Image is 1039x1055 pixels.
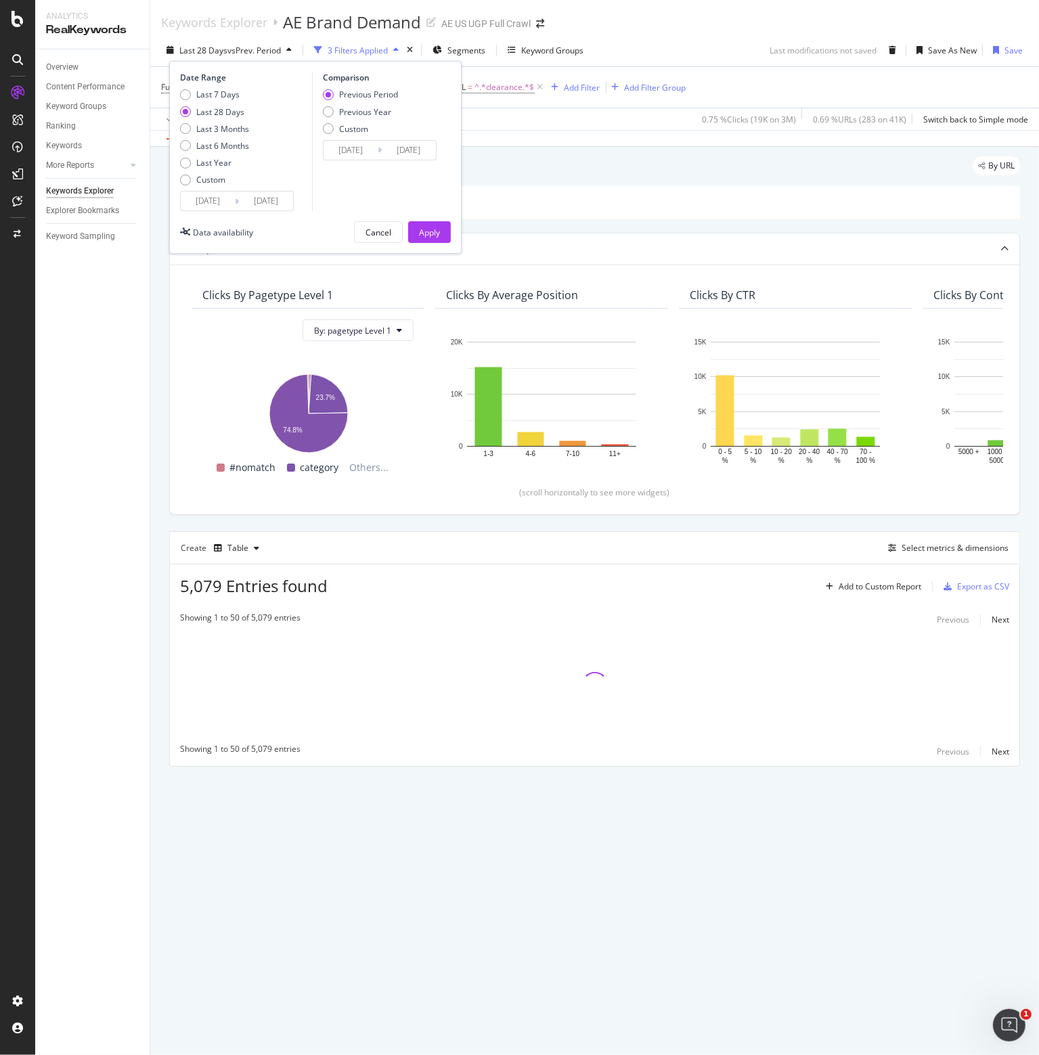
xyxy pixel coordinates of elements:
[446,335,657,466] svg: A chart.
[366,227,391,238] div: Cancel
[606,79,686,95] button: Add Filter Group
[161,39,297,61] button: Last 28 DaysvsPrev. Period
[180,72,309,83] div: Date Range
[345,459,395,476] span: Others...
[303,319,414,341] button: By: pagetype Level 1
[483,450,493,457] text: 1-3
[536,19,544,28] div: arrow-right-arrow-left
[427,39,491,61] button: Segments
[202,288,333,302] div: Clicks By pagetype Level 1
[459,443,463,450] text: 0
[625,82,686,93] div: Add Filter Group
[827,448,849,455] text: 40 - 70
[354,221,403,243] button: Cancel
[180,123,249,135] div: Last 3 Months
[694,338,707,346] text: 15K
[502,39,589,61] button: Keyword Groups
[323,72,441,83] div: Comparison
[202,367,414,455] svg: A chart.
[992,612,1009,628] button: Next
[698,407,707,415] text: 5K
[451,390,463,398] text: 10K
[181,537,265,559] div: Create
[771,448,793,455] text: 10 - 20
[521,45,583,56] div: Keyword Groups
[993,1009,1025,1041] iframe: Intercom live chat
[928,45,977,56] div: Save As New
[328,45,388,56] div: 3 Filters Applied
[992,743,1009,759] button: Next
[770,45,877,56] div: Last modifications not saved
[323,106,398,118] div: Previous Year
[745,448,762,455] text: 5 - 10
[46,119,76,133] div: Ranking
[180,174,249,185] div: Custom
[404,43,416,57] div: times
[1004,45,1023,56] div: Save
[324,141,378,160] input: Start Date
[382,141,436,160] input: End Date
[283,11,421,34] div: AE Brand Demand
[323,123,398,135] div: Custom
[46,204,119,218] div: Explorer Bookmarks
[193,227,253,238] div: Data availability
[180,612,301,628] div: Showing 1 to 50 of 5,079 entries
[702,114,796,125] div: 0.75 % Clicks ( 19K on 3M )
[46,60,140,74] a: Overview
[806,457,812,464] text: %
[609,450,621,457] text: 11+
[46,11,139,22] div: Analytics
[180,743,301,759] div: Showing 1 to 50 of 5,079 entries
[957,581,1009,592] div: Export as CSV
[973,156,1020,175] div: legacy label
[937,746,969,757] div: Previous
[565,82,600,93] div: Add Filter
[339,89,398,100] div: Previous Period
[46,229,140,244] a: Keyword Sampling
[323,89,398,100] div: Previous Period
[546,79,600,95] button: Add Filter
[239,192,293,210] input: End Date
[316,394,335,401] text: 23.7%
[46,119,140,133] a: Ranking
[46,80,125,94] div: Content Performance
[46,99,106,114] div: Keyword Groups
[441,17,531,30] div: AE US UGP Full Crawl
[918,108,1028,130] button: Switch back to Simple mode
[46,158,127,173] a: More Reports
[180,89,249,100] div: Last 7 Days
[46,204,140,218] a: Explorer Bookmarks
[46,60,79,74] div: Overview
[46,229,115,244] div: Keyword Sampling
[186,487,1003,498] div: (scroll horizontally to see more widgets)
[196,123,249,135] div: Last 3 Months
[196,89,240,100] div: Last 7 Days
[958,448,979,455] text: 5000 +
[408,221,451,243] button: Apply
[46,80,140,94] a: Content Performance
[992,746,1009,757] div: Next
[911,39,977,61] button: Save As New
[902,542,1009,554] div: Select metrics & dimensions
[856,457,875,464] text: 100 %
[839,583,921,591] div: Add to Custom Report
[161,15,267,30] div: Keywords Explorer
[820,576,921,598] button: Add to Custom Report
[181,192,235,210] input: Start Date
[230,459,276,476] span: #nomatch
[46,158,94,173] div: More Reports
[339,123,368,135] div: Custom
[196,157,231,169] div: Last Year
[690,288,755,302] div: Clicks By CTR
[309,39,404,61] button: 3 Filters Applied
[179,45,227,56] span: Last 28 Days
[799,448,820,455] text: 20 - 40
[942,407,950,415] text: 5K
[883,540,1009,556] button: Select metrics & dimensions
[923,114,1028,125] div: Switch back to Simple mode
[196,140,249,152] div: Last 6 Months
[937,743,969,759] button: Previous
[314,325,391,336] span: By: pagetype Level 1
